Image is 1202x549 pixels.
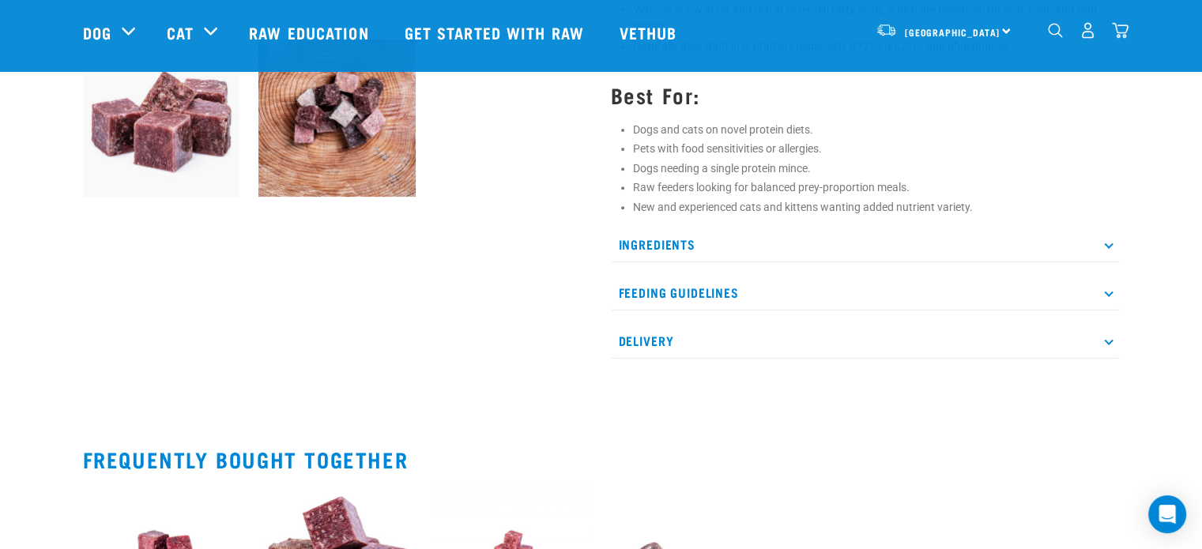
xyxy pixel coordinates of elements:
[633,199,1120,216] li: New and experienced cats and kittens wanting added nutrient variety.
[389,1,604,64] a: Get started with Raw
[611,323,1120,359] p: Delivery
[611,227,1120,262] p: Ingredients
[1112,22,1129,39] img: home-icon@2x.png
[83,447,1120,472] h2: Frequently bought together
[1080,22,1096,39] img: user.png
[258,39,416,197] img: Lamb Salmon Duck Possum Heart Mixes
[905,29,1000,35] span: [GEOGRAPHIC_DATA]
[83,39,240,197] img: Pile Of Cubed Wild Venison Mince For Pets
[633,179,1120,196] li: Raw feeders looking for balanced prey-proportion meals.
[1148,495,1186,533] div: Open Intercom Messenger
[876,23,897,37] img: van-moving.png
[633,141,1120,157] li: Pets with food sensitivities or allergies.
[233,1,388,64] a: Raw Education
[1048,23,1063,38] img: home-icon-1@2x.png
[167,21,194,44] a: Cat
[83,21,111,44] a: Dog
[611,83,1120,107] h3: Best For:
[604,1,697,64] a: Vethub
[611,275,1120,310] p: Feeding Guidelines
[633,160,1120,177] li: Dogs needing a single protein mince.
[633,122,1120,138] li: Dogs and cats on novel protein diets.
